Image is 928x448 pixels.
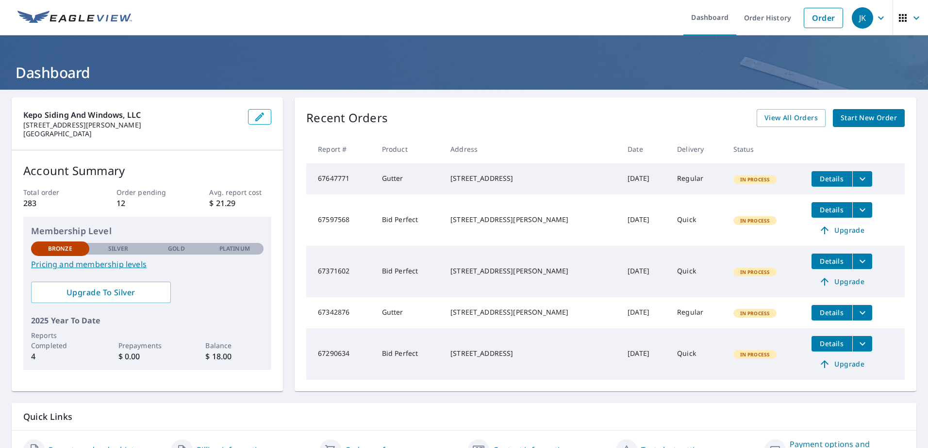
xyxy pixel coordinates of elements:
span: In Process [734,351,776,358]
div: [STREET_ADDRESS][PERSON_NAME] [450,307,612,317]
span: Upgrade [817,276,866,288]
div: JK [852,7,873,29]
span: Details [817,174,846,183]
th: Delivery [669,135,726,163]
span: Upgrade [817,224,866,236]
td: [DATE] [620,328,669,380]
h1: Dashboard [12,63,916,82]
td: [DATE] [620,194,669,246]
a: Upgrade [812,223,872,238]
p: [STREET_ADDRESS][PERSON_NAME] [23,121,240,129]
div: [STREET_ADDRESS][PERSON_NAME] [450,266,612,276]
span: In Process [734,217,776,224]
td: 67597568 [306,194,374,246]
td: Gutter [374,163,443,194]
button: detailsBtn-67342876 [812,305,852,320]
td: Gutter [374,297,443,328]
div: [STREET_ADDRESS] [450,349,612,358]
button: filesDropdownBtn-67290634 [852,336,872,352]
p: Platinum [219,244,250,253]
span: Details [817,308,846,317]
p: Balance [205,340,264,351]
span: In Process [734,176,776,183]
button: detailsBtn-67647771 [812,171,852,187]
p: 2025 Year To Date [31,315,264,326]
button: filesDropdownBtn-67371602 [852,254,872,269]
td: Bid Perfect [374,246,443,297]
span: Details [817,205,846,214]
p: $ 18.00 [205,351,264,362]
span: Upgrade [817,358,866,370]
p: Silver [108,244,129,253]
p: Prepayments [118,340,177,351]
td: Quick [669,328,726,380]
p: 283 [23,197,85,209]
p: [GEOGRAPHIC_DATA] [23,129,240,138]
span: View All Orders [764,112,818,124]
div: [STREET_ADDRESS][PERSON_NAME] [450,215,612,224]
span: Details [817,256,846,266]
a: Pricing and membership levels [31,258,264,270]
td: 67342876 [306,297,374,328]
p: Reports Completed [31,330,89,351]
p: Avg. report cost [209,187,271,197]
th: Report # [306,135,374,163]
td: 67290634 [306,328,374,380]
p: $ 0.00 [118,351,177,362]
p: Order pending [116,187,179,197]
span: In Process [734,310,776,317]
td: Regular [669,297,726,328]
td: 67647771 [306,163,374,194]
td: [DATE] [620,297,669,328]
p: Account Summary [23,162,271,179]
th: Address [443,135,620,163]
td: [DATE] [620,163,669,194]
button: detailsBtn-67371602 [812,254,852,269]
p: $ 21.29 [209,197,271,209]
td: [DATE] [620,246,669,297]
button: filesDropdownBtn-67342876 [852,305,872,320]
a: View All Orders [757,109,826,127]
a: Upgrade [812,356,872,372]
td: Quick [669,194,726,246]
a: Order [804,8,843,28]
p: 4 [31,351,89,362]
p: Quick Links [23,411,905,423]
a: Upgrade To Silver [31,282,171,303]
button: detailsBtn-67290634 [812,336,852,352]
p: Bronze [48,244,72,253]
div: [STREET_ADDRESS] [450,174,612,183]
button: detailsBtn-67597568 [812,202,852,218]
p: 12 [116,197,179,209]
td: Bid Perfect [374,328,443,380]
p: Kepo Siding and Windows, LLC [23,109,240,121]
p: Gold [168,244,184,253]
span: Upgrade To Silver [39,287,163,298]
button: filesDropdownBtn-67597568 [852,202,872,218]
a: Start New Order [833,109,905,127]
a: Upgrade [812,274,872,289]
span: Details [817,339,846,348]
td: 67371602 [306,246,374,297]
span: In Process [734,269,776,275]
p: Recent Orders [306,109,388,127]
td: Quick [669,246,726,297]
button: filesDropdownBtn-67647771 [852,171,872,187]
th: Product [374,135,443,163]
th: Date [620,135,669,163]
td: Bid Perfect [374,194,443,246]
th: Status [726,135,804,163]
td: Regular [669,163,726,194]
img: EV Logo [17,11,132,25]
span: Start New Order [841,112,897,124]
p: Total order [23,187,85,197]
p: Membership Level [31,224,264,238]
